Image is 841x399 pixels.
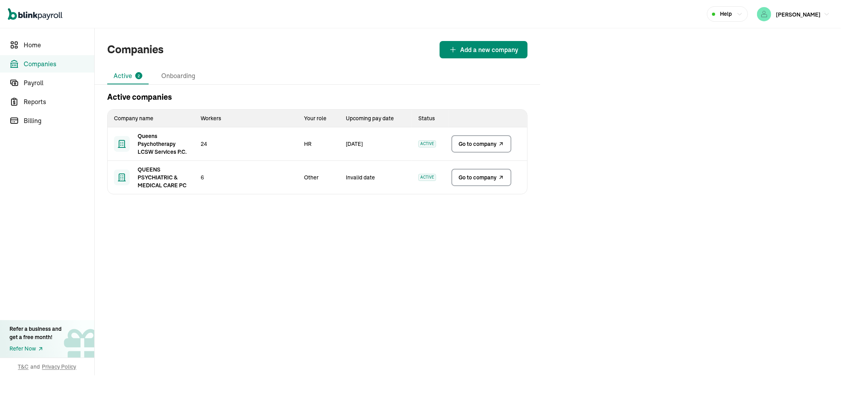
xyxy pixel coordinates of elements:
th: Upcoming pay date [339,110,412,127]
a: Go to company [451,169,511,186]
h2: Active companies [107,91,172,103]
th: Workers [194,110,298,127]
div: Refer a business and get a free month! [9,325,62,341]
td: 6 [194,161,298,194]
span: Help [720,10,732,18]
li: Active [107,68,149,84]
span: QUEENS PSYCHIATRIC & MEDICAL CARE PC [138,166,188,189]
span: Privacy Policy [42,363,76,371]
a: Go to company [451,135,511,153]
iframe: Chat Widget [710,314,841,399]
h1: Companies [107,41,164,58]
span: Home [24,40,94,50]
span: Payroll [24,78,94,88]
span: and [31,363,40,371]
li: Onboarding [155,68,201,84]
a: Refer Now [9,345,62,353]
nav: Global [8,3,62,26]
span: Companies [24,59,94,69]
td: 24 [194,127,298,161]
span: Add a new company [460,45,518,54]
span: Reports [24,97,94,106]
span: Go to company [459,140,496,148]
button: [PERSON_NAME] [754,6,833,23]
th: Status [412,110,448,127]
button: Help [707,6,748,22]
th: Company name [108,110,194,127]
td: HR [298,127,339,161]
span: Queens Psychotherapy LCSW Services P.C. [138,132,188,156]
th: Your role [298,110,339,127]
span: 2 [138,73,140,79]
span: T&C [18,363,29,371]
span: [PERSON_NAME] [776,11,820,18]
td: Other [298,161,339,194]
span: ACTIVE [418,174,436,181]
button: Add a new company [440,41,528,58]
span: ACTIVE [418,140,436,147]
td: [DATE] [339,127,412,161]
span: Billing [24,116,94,125]
span: Go to company [459,173,496,181]
td: Invalid date [339,161,412,194]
